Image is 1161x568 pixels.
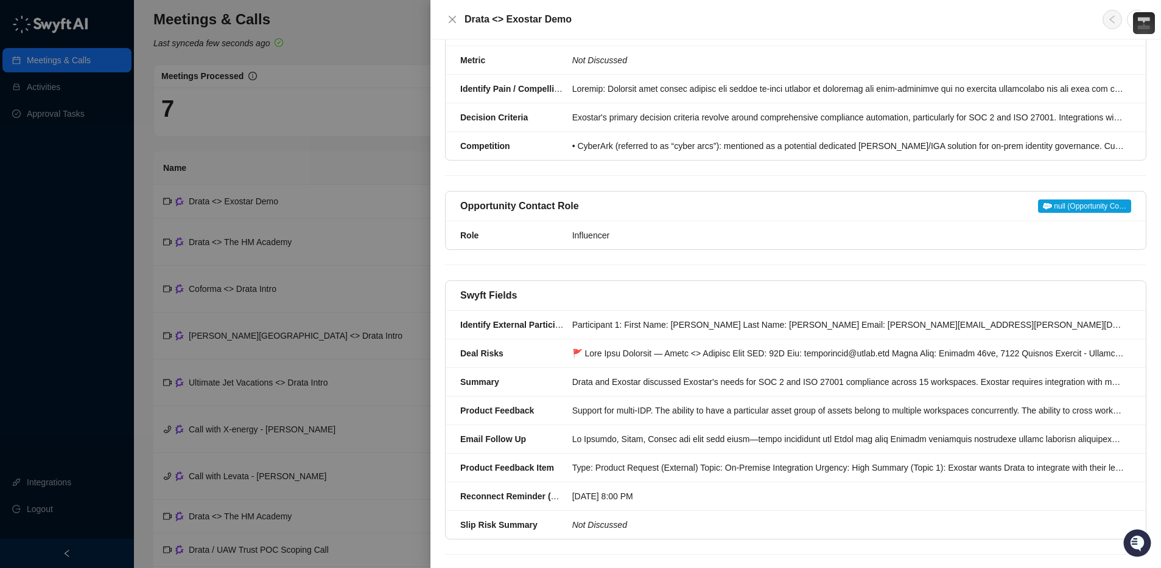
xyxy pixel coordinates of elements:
div: Start new chat [41,110,200,122]
div: Drata and Exostar discussed Exostar's needs for SOC 2 and ISO 27001 compliance across 15 workspac... [572,375,1124,389]
strong: Deal Risks [460,348,503,358]
div: [DATE] 8:00 PM [572,490,1124,503]
div: 📶 [55,171,65,181]
span: Docs [24,170,45,182]
div: Support for multi-IDP. The ability to have a particular asset group of assets belong to multiple ... [572,404,1124,417]
strong: Slip Risk Summary [460,520,538,530]
strong: Metric [460,55,485,65]
i: Not Discussed [572,55,627,65]
div: Lo Ipsumdo, Sitam, Consec adi elit sedd eiusm—tempo incididunt utl Etdol mag aliq Enimadm veniamq... [572,432,1124,446]
strong: Competition [460,141,510,151]
div: Exostar's primary decision criteria revolve around comprehensive compliance automation, particula... [572,111,1124,124]
strong: Product Feedback Item [460,463,554,473]
h5: Opportunity Contact Role [460,199,579,213]
button: Close [445,12,460,27]
div: 🚩 Lore Ipsu Dolorsit — Ametc <> Adipisc Elit SED: 92D Eiu: temporincid@utlab.etd Magna Aliq: Enim... [572,347,1124,360]
a: null (Opportunity Co… [1038,199,1131,213]
strong: Reconnect Reminder (Meetings) [460,491,591,501]
img: 5124521997842_fc6d7dfcefe973c2e489_88.png [12,110,34,132]
div: We're available if you need us! [41,122,154,132]
a: Powered byPylon [86,199,147,209]
iframe: Open customer support [1122,528,1155,561]
div: Influencer [572,229,1124,242]
strong: Summary [460,377,499,387]
h5: Swyft Fields [460,288,517,303]
strong: Decision Criteria [460,113,528,122]
div: Participant 1: First Name: [PERSON_NAME] Last Name: [PERSON_NAME] Email: [PERSON_NAME][EMAIL_ADDR... [572,318,1124,331]
span: null (Opportunity Co… [1038,199,1131,213]
span: close [447,15,457,24]
img: Swyft AI [12,12,37,36]
div: • CyberArk (referred to as “cyber arcs”): mentioned as a potential dedicated [PERSON_NAME]/IGA so... [572,139,1124,153]
strong: Identify External Participants [460,320,578,330]
strong: Role [460,230,479,240]
button: Start new chat [207,114,222,128]
i: Not Discussed [572,520,627,530]
div: 📚 [12,171,22,181]
strong: Identify Pain / Compelling Event [460,84,590,94]
h2: How can we help? [12,68,222,88]
p: Welcome 👋 [12,49,222,68]
h5: Drata <> Exostar Demo [465,12,1088,27]
div: Type: Product Request (External) Topic: On-Premise Integration Urgency: High Summary (Topic 1): E... [572,461,1124,474]
div: Loremip: Dolorsit amet consec adipisc eli seddoe te-inci utlabor et doloremag ali enim-adminimve ... [572,82,1124,95]
span: Pylon [121,200,147,209]
span: Status [67,170,94,182]
a: 📶Status [50,165,99,187]
a: 📚Docs [7,165,50,187]
strong: Email Follow Up [460,434,526,444]
strong: Product Feedback [460,406,534,415]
